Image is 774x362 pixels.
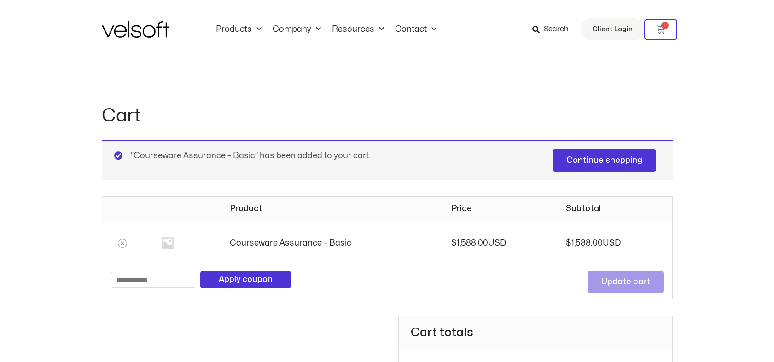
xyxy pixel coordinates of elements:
[210,24,267,34] a: ProductsMenu Toggle
[592,23,633,35] span: Client Login
[532,22,575,37] a: Search
[221,197,443,221] th: Product
[566,239,571,247] span: $
[451,239,488,247] bdi: 1,588.00
[326,24,390,34] a: ResourcesMenu Toggle
[102,140,673,180] div: “Courseware Assurance – Basic” has been added to your cart.
[644,19,677,40] a: 1
[210,24,442,34] nav: Menu
[588,271,664,293] button: Update cart
[267,24,326,34] a: CompanyMenu Toggle
[390,24,442,34] a: ContactMenu Toggle
[200,271,291,288] button: Apply coupon
[102,21,169,38] img: Velsoft Training Materials
[553,149,656,172] a: Continue shopping
[118,239,127,248] a: Remove Courseware Assurance - Basic from cart
[443,197,558,221] th: Price
[661,22,669,29] span: 1
[221,221,443,265] th: Courseware Assurance – Basic
[581,18,644,40] a: Client Login
[399,316,672,349] h2: Cart totals
[566,239,603,247] bdi: 1,588.00
[544,23,569,35] span: Search
[151,227,184,259] img: Placeholder
[102,103,673,129] h1: Cart
[451,239,456,247] span: $
[558,197,672,221] th: Subtotal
